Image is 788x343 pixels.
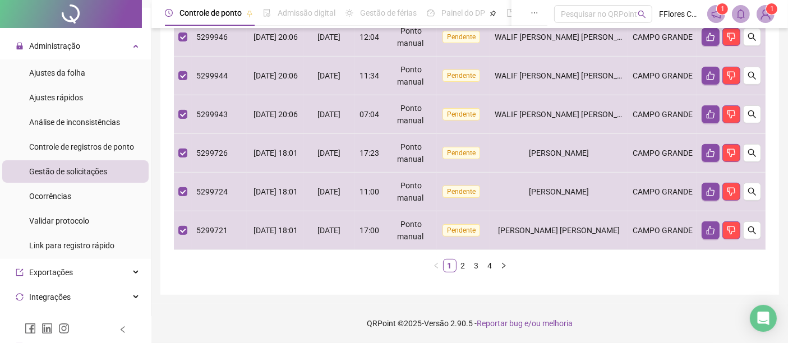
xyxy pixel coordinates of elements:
[397,65,423,86] span: Ponto manual
[444,259,456,272] a: 1
[443,186,480,198] span: Pendente
[659,8,701,20] span: FFlores Consutoria
[196,149,228,157] span: 5299726
[483,259,497,272] li: 4
[317,187,340,196] span: [DATE]
[766,3,777,15] sup: Atualize o seu contato no menu Meus Dados
[748,110,757,119] span: search
[706,33,715,41] span: like
[29,93,83,102] span: Ajustes rápidos
[25,323,36,334] span: facebook
[360,226,379,235] span: 17:00
[727,226,736,235] span: dislike
[529,187,589,196] span: [PERSON_NAME]
[727,149,736,157] span: dislike
[443,224,480,237] span: Pendente
[360,8,417,17] span: Gestão de férias
[29,167,107,176] span: Gestão de solicitações
[317,71,340,80] span: [DATE]
[711,9,721,19] span: notification
[757,6,774,22] img: 32242
[29,41,80,50] span: Administração
[638,10,646,18] span: search
[254,149,298,157] span: [DATE] 18:01
[254,226,298,235] span: [DATE] 18:01
[29,142,134,151] span: Controle de registros de ponto
[29,118,120,127] span: Análise de inconsistências
[498,226,620,235] span: [PERSON_NAME] [PERSON_NAME]
[706,71,715,80] span: like
[748,71,757,80] span: search
[29,268,73,277] span: Exportações
[477,319,573,328] span: Reportar bug e/ou melhoria
[196,187,228,196] span: 5299724
[424,319,449,328] span: Versão
[484,259,496,272] a: 4
[317,110,340,119] span: [DATE]
[727,33,736,41] span: dislike
[29,241,114,250] span: Link para registro rápido
[16,42,24,50] span: lock
[727,71,736,80] span: dislike
[397,220,423,241] span: Ponto manual
[748,226,757,235] span: search
[317,149,340,157] span: [DATE]
[628,211,697,250] td: CAMPO GRANDE
[196,33,228,41] span: 5299946
[42,323,53,334] span: linkedin
[443,69,480,82] span: Pendente
[770,5,774,13] span: 1
[628,95,697,134] td: CAMPO GRANDE
[254,71,298,80] span: [DATE] 20:06
[119,326,127,333] span: left
[490,10,496,17] span: pushpin
[246,10,253,17] span: pushpin
[748,149,757,157] span: search
[179,8,242,17] span: Controle de ponto
[151,304,788,343] footer: QRPoint © 2025 - 2.90.5 -
[29,68,85,77] span: Ajustes da folha
[497,259,510,272] li: Próxima página
[443,31,480,43] span: Pendente
[748,187,757,196] span: search
[721,5,725,13] span: 1
[706,110,715,119] span: like
[441,8,485,17] span: Painel do DP
[628,173,697,211] td: CAMPO GRANDE
[16,268,24,276] span: export
[254,187,298,196] span: [DATE] 18:01
[736,9,746,19] span: bell
[196,226,228,235] span: 5299721
[457,259,470,272] li: 2
[427,9,435,17] span: dashboard
[360,187,379,196] span: 11:00
[628,134,697,173] td: CAMPO GRANDE
[430,259,443,272] li: Página anterior
[345,9,353,17] span: sun
[16,293,24,301] span: sync
[196,110,228,119] span: 5299943
[470,259,483,272] li: 3
[397,104,423,125] span: Ponto manual
[706,226,715,235] span: like
[727,110,736,119] span: dislike
[433,262,440,269] span: left
[397,26,423,48] span: Ponto manual
[443,108,480,120] span: Pendente
[529,149,589,157] span: [PERSON_NAME]
[397,142,423,164] span: Ponto manual
[506,9,514,17] span: book
[457,259,469,272] a: 2
[443,259,457,272] li: 1
[360,71,379,80] span: 11:34
[29,293,71,302] span: Integrações
[495,110,641,119] span: WALIF [PERSON_NAME] [PERSON_NAME]
[317,226,340,235] span: [DATE]
[317,33,340,41] span: [DATE]
[263,9,271,17] span: file-done
[497,259,510,272] button: right
[196,71,228,80] span: 5299944
[727,187,736,196] span: dislike
[748,33,757,41] span: search
[495,71,641,80] span: WALIF [PERSON_NAME] [PERSON_NAME]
